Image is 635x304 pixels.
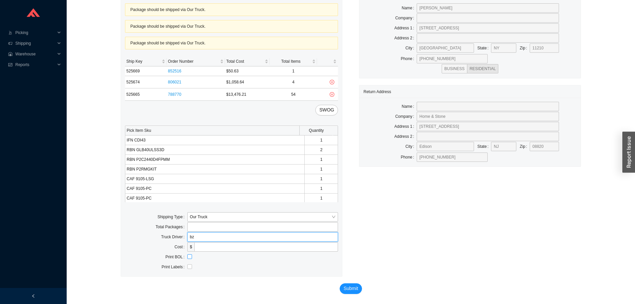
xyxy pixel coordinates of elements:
[168,92,181,97] a: 788770
[401,153,417,162] label: Phone
[394,23,417,33] label: Address 1
[225,76,270,88] td: $1,058.64
[225,66,270,76] td: $50.63
[271,58,311,65] span: Total Items
[125,184,305,194] td: CAF 9105-PC
[31,294,35,298] span: left
[305,194,338,203] td: 1
[395,112,417,121] label: Company
[225,57,270,66] th: Total Cost sortable
[161,232,187,242] label: Truck Driver
[168,58,219,65] span: Order Number
[402,102,417,111] label: Name
[270,66,317,76] td: 1
[363,85,576,98] div: Return Address
[327,92,337,97] span: close-circle
[319,106,334,114] span: SWOG
[520,43,530,53] label: Zip
[130,40,333,46] div: Package should be shipped via Our Truck.
[270,76,317,88] td: 4
[394,132,417,141] label: Address 2
[327,77,337,87] button: close-circle
[477,142,491,151] label: State
[156,222,187,232] label: Total Packages
[162,262,187,272] label: Print Labels
[305,174,338,184] td: 1
[126,58,160,65] span: Ship Key
[125,145,305,155] td: RBN GLB40ULSS3D
[470,66,496,71] span: RESIDENTIAL
[125,126,300,135] th: Pick Item Sku
[305,165,338,174] td: 1
[125,135,305,145] td: IFN CDI43
[15,27,55,38] span: Picking
[15,49,55,59] span: Warehouse
[125,57,167,66] th: Ship Key sortable
[305,155,338,165] td: 1
[315,105,338,115] button: SWOG
[130,6,333,13] div: Package should be shipped via Our Truck.
[125,165,305,174] td: RBN P2RMGKIT
[405,43,417,53] label: City
[317,57,338,66] th: undefined sortable
[300,126,333,135] th: Quantity
[190,213,336,221] span: Our Truck
[125,174,305,184] td: CAF 9105-LSG
[157,212,187,222] label: Shipping Type
[125,88,167,101] td: 525665
[402,3,417,13] label: Name
[226,58,263,65] span: Total Cost
[401,54,417,63] label: Phone
[477,43,491,53] label: State
[344,285,358,292] span: Submit
[125,155,305,165] td: RBN P2C2440D4FPMM
[327,90,337,99] button: close-circle
[8,63,13,67] span: fund
[394,33,417,43] label: Address 2
[125,66,167,76] td: 525669
[187,242,195,252] span: $
[130,23,333,30] div: Package should be shipped via Our Truck.
[340,283,362,294] button: Submit
[305,184,338,194] td: 1
[168,80,181,84] a: 806021
[270,88,317,101] td: 54
[394,122,417,131] label: Address 1
[225,88,270,101] td: $13,476.21
[327,80,337,84] span: close-circle
[175,242,187,252] label: Cost
[395,13,417,23] label: Company
[125,194,305,203] td: CAF 9105-PC
[165,252,187,262] label: Print BOL
[520,142,530,151] label: Zip
[405,142,417,151] label: City
[270,57,317,66] th: Total Items sortable
[15,59,55,70] span: Reports
[444,66,465,71] span: BUSINESS
[305,135,338,145] td: 1
[15,38,55,49] span: Shipping
[305,145,338,155] td: 2
[167,57,225,66] th: Order Number sortable
[125,76,167,88] td: 525674
[168,69,181,73] a: 852516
